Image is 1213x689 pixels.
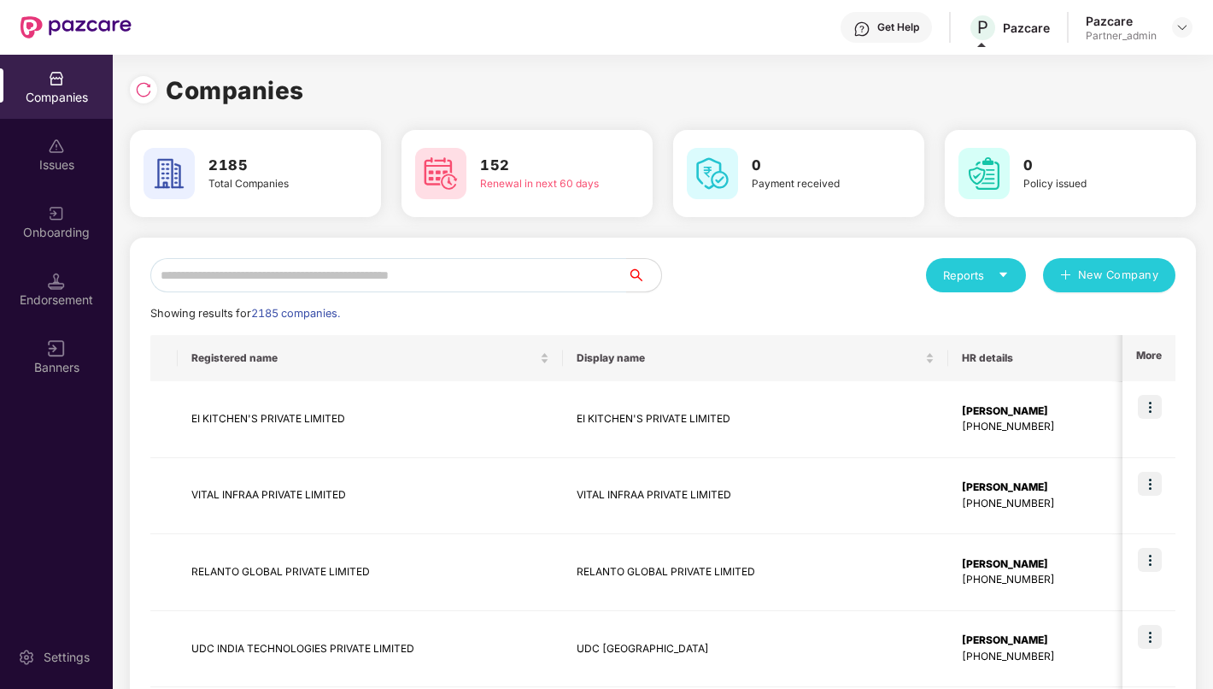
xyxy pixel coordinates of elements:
[1043,258,1175,292] button: plusNew Company
[1086,13,1157,29] div: Pazcare
[1138,395,1162,419] img: icon
[962,633,1137,649] div: [PERSON_NAME]
[18,649,35,666] img: svg+xml;base64,PHN2ZyBpZD0iU2V0dGluZy0yMHgyMCIgeG1sbnM9Imh0dHA6Ly93d3cudzMub3JnLzIwMDAvc3ZnIiB3aW...
[998,269,1009,280] span: caret-down
[1003,20,1050,36] div: Pazcare
[962,572,1137,588] div: [PHONE_NUMBER]
[1078,267,1159,284] span: New Company
[626,268,661,282] span: search
[21,16,132,38] img: New Pazcare Logo
[178,534,563,611] td: RELANTO GLOBAL PRIVATE LIMITED
[962,480,1137,496] div: [PERSON_NAME]
[1060,269,1071,283] span: plus
[1138,625,1162,649] img: icon
[178,335,563,381] th: Registered name
[958,148,1010,199] img: svg+xml;base64,PHN2ZyB4bWxucz0iaHR0cDovL3d3dy53My5vcmcvMjAwMC9zdmciIHdpZHRoPSI2MCIgaGVpZ2h0PSI2MC...
[563,381,948,458] td: EI KITCHEN'S PRIVATE LIMITED
[1023,176,1148,192] div: Policy issued
[480,155,605,177] h3: 152
[1138,472,1162,496] img: icon
[178,381,563,458] td: EI KITCHEN'S PRIVATE LIMITED
[135,81,152,98] img: svg+xml;base64,PHN2ZyBpZD0iUmVsb2FkLTMyeDMyIiB4bWxucz0iaHR0cDovL3d3dy53My5vcmcvMjAwMC9zdmciIHdpZH...
[687,148,738,199] img: svg+xml;base64,PHN2ZyB4bWxucz0iaHR0cDovL3d3dy53My5vcmcvMjAwMC9zdmciIHdpZHRoPSI2MCIgaGVpZ2h0PSI2MC...
[178,611,563,688] td: UDC INDIA TECHNOLOGIES PRIVATE LIMITED
[144,148,195,199] img: svg+xml;base64,PHN2ZyB4bWxucz0iaHR0cDovL3d3dy53My5vcmcvMjAwMC9zdmciIHdpZHRoPSI2MCIgaGVpZ2h0PSI2MC...
[962,419,1137,435] div: [PHONE_NUMBER]
[48,70,65,87] img: svg+xml;base64,PHN2ZyBpZD0iQ29tcGFuaWVzIiB4bWxucz0iaHR0cDovL3d3dy53My5vcmcvMjAwMC9zdmciIHdpZHRoPS...
[208,176,333,192] div: Total Companies
[415,148,466,199] img: svg+xml;base64,PHN2ZyB4bWxucz0iaHR0cDovL3d3dy53My5vcmcvMjAwMC9zdmciIHdpZHRoPSI2MCIgaGVpZ2h0PSI2MC...
[563,611,948,688] td: UDC [GEOGRAPHIC_DATA]
[208,155,333,177] h3: 2185
[962,556,1137,573] div: [PERSON_NAME]
[877,21,919,34] div: Get Help
[1023,155,1148,177] h3: 0
[962,649,1137,665] div: [PHONE_NUMBER]
[563,458,948,535] td: VITAL INFRAA PRIVATE LIMITED
[178,458,563,535] td: VITAL INFRAA PRIVATE LIMITED
[752,155,876,177] h3: 0
[1122,335,1175,381] th: More
[948,335,1151,381] th: HR details
[251,307,340,320] span: 2185 companies.
[48,138,65,155] img: svg+xml;base64,PHN2ZyBpZD0iSXNzdWVzX2Rpc2FibGVkIiB4bWxucz0iaHR0cDovL3d3dy53My5vcmcvMjAwMC9zdmciIH...
[48,340,65,357] img: svg+xml;base64,PHN2ZyB3aWR0aD0iMTYiIGhlaWdodD0iMTYiIHZpZXdCb3g9IjAgMCAxNiAxNiIgZmlsbD0ibm9uZSIgeG...
[480,176,605,192] div: Renewal in next 60 days
[626,258,662,292] button: search
[752,176,876,192] div: Payment received
[38,649,95,666] div: Settings
[166,72,304,109] h1: Companies
[943,267,1009,284] div: Reports
[962,496,1137,512] div: [PHONE_NUMBER]
[577,351,922,365] span: Display name
[563,335,948,381] th: Display name
[853,21,870,38] img: svg+xml;base64,PHN2ZyBpZD0iSGVscC0zMngzMiIgeG1sbnM9Imh0dHA6Ly93d3cudzMub3JnLzIwMDAvc3ZnIiB3aWR0aD...
[48,205,65,222] img: svg+xml;base64,PHN2ZyB3aWR0aD0iMjAiIGhlaWdodD0iMjAiIHZpZXdCb3g9IjAgMCAyMCAyMCIgZmlsbD0ibm9uZSIgeG...
[48,273,65,290] img: svg+xml;base64,PHN2ZyB3aWR0aD0iMTQuNSIgaGVpZ2h0PSIxNC41IiB2aWV3Qm94PSIwIDAgMTYgMTYiIGZpbGw9Im5vbm...
[563,534,948,611] td: RELANTO GLOBAL PRIVATE LIMITED
[1086,29,1157,43] div: Partner_admin
[962,403,1137,420] div: [PERSON_NAME]
[150,307,340,320] span: Showing results for
[1138,548,1162,572] img: icon
[1175,21,1189,34] img: svg+xml;base64,PHN2ZyBpZD0iRHJvcGRvd24tMzJ4MzIiIHhtbG5zPSJodHRwOi8vd3d3LnczLm9yZy8yMDAwL3N2ZyIgd2...
[191,351,536,365] span: Registered name
[977,17,988,38] span: P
